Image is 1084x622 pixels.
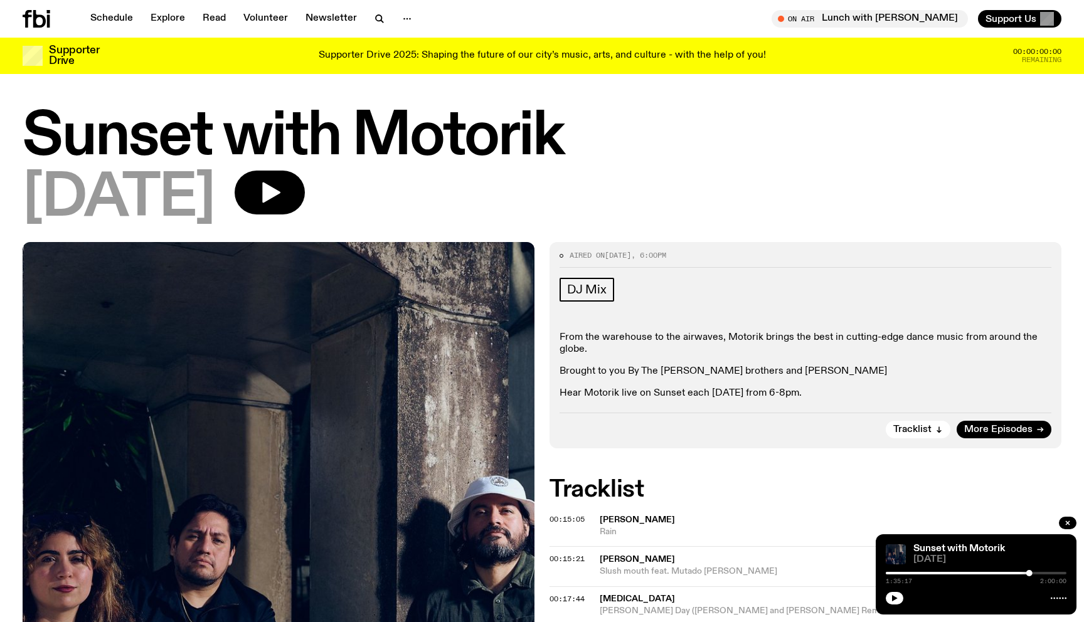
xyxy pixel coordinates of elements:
h2: Tracklist [550,478,1061,501]
span: 2:00:00 [1040,578,1066,584]
span: Rain [600,526,1061,538]
p: Hear Motorik live on Sunset each [DATE] from 6-8pm. [560,387,1051,399]
a: DJ Mix [560,278,614,302]
span: More Episodes [964,425,1033,435]
p: From the warehouse to the airwaves, Motorik brings the best in cutting-edge dance music from arou... [560,332,1051,356]
button: 00:15:21 [550,556,585,562]
span: [PERSON_NAME] [600,515,675,524]
a: Sunset with Motorik [913,544,1005,554]
button: Support Us [978,10,1061,28]
span: Tracklist [893,425,932,435]
span: 00:17:44 [550,594,585,604]
p: Supporter Drive 2025: Shaping the future of our city’s music, arts, and culture - with the help o... [319,50,766,61]
h3: Supporter Drive [49,45,99,66]
span: [DATE] [605,250,631,260]
span: [DATE] [913,555,1066,564]
span: DJ Mix [567,283,607,297]
button: 00:15:05 [550,516,585,523]
span: [DATE] [23,171,215,227]
span: 00:15:05 [550,514,585,524]
a: Newsletter [298,10,364,28]
span: , 6:00pm [631,250,666,260]
span: Aired on [570,250,605,260]
button: 00:17:44 [550,596,585,603]
span: Slush mouth feat. Mutado [PERSON_NAME] [600,566,1061,577]
a: More Episodes [957,421,1051,438]
a: Read [195,10,233,28]
span: Support Us [986,13,1036,24]
button: Tracklist [886,421,950,438]
span: 00:15:21 [550,554,585,564]
p: Brought to you By The [PERSON_NAME] brothers and [PERSON_NAME] [560,366,1051,377]
button: On AirLunch with [PERSON_NAME] [772,10,968,28]
span: [PERSON_NAME] Day ([PERSON_NAME] and [PERSON_NAME] Remix) [600,605,1061,617]
a: Volunteer [236,10,295,28]
a: Explore [143,10,193,28]
span: 1:35:17 [886,578,912,584]
span: 00:00:00:00 [1013,48,1061,55]
span: [MEDICAL_DATA] [600,594,675,603]
span: [PERSON_NAME] [600,555,675,564]
a: Schedule [83,10,141,28]
span: Remaining [1022,56,1061,63]
h1: Sunset with Motorik [23,109,1061,166]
